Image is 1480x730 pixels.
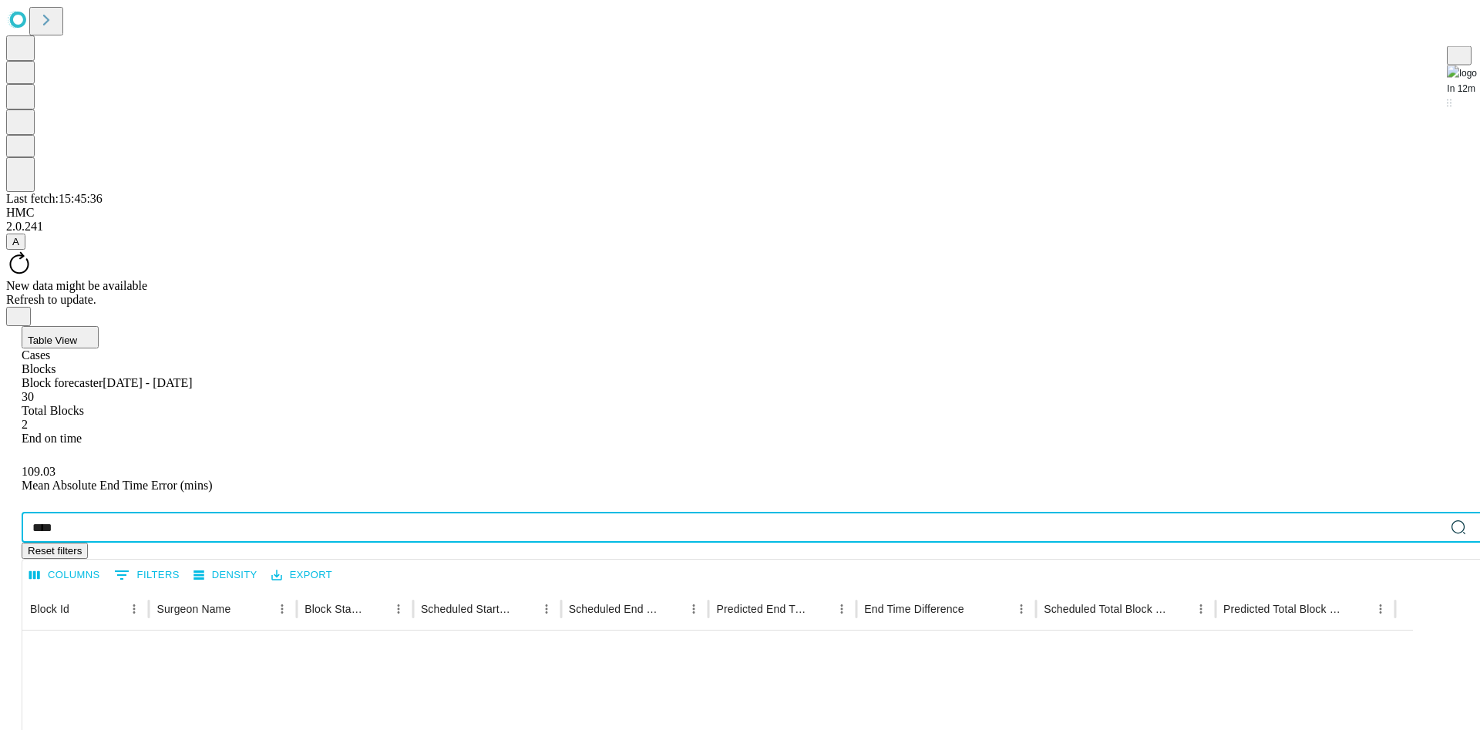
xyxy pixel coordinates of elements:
div: Scheduled End Time [569,603,661,615]
div: Refresh to update. [6,293,1474,307]
button: A [6,234,25,250]
button: Sort [1169,598,1190,620]
span: Total Blocks [22,404,84,417]
button: Close [6,307,31,326]
div: Predicted End Time [716,603,808,615]
button: Sort [966,598,987,620]
button: Select columns [25,563,104,587]
div: Predicted Total Block Duration [1223,603,1347,615]
div: In 12m [1447,81,1480,96]
button: Menu [1011,598,1032,620]
button: Sort [661,598,683,620]
div: New data might be available [6,279,1474,293]
button: Menu [123,598,145,620]
div: Scheduled Start Time [421,603,513,615]
button: Menu [831,598,853,620]
span: A [12,236,19,247]
span: [DATE] - [DATE] [103,376,192,389]
button: Sort [514,598,536,620]
button: Export [267,563,336,587]
button: Menu [683,598,705,620]
span: 109.03 [22,465,55,478]
div: HMC [6,206,1474,220]
div: Surgeon Name [156,603,230,615]
button: Table View [22,326,99,348]
span: 2 [22,418,28,431]
button: Menu [271,598,293,620]
button: Menu [536,598,557,620]
div: Block Id [30,603,69,615]
button: Density [190,563,261,587]
img: logo [1447,66,1477,81]
div: Scheduled Total Block Duration [1044,603,1167,615]
button: Menu [1370,598,1391,620]
span: Reset filters [28,545,82,557]
button: Sort [71,598,92,620]
span: Last fetch: 15:45:36 [6,192,103,205]
div: 2.0.241 [6,220,1474,234]
button: Show filters [110,563,183,587]
span: Mean Absolute End Time Error (mins) [22,479,213,492]
button: Sort [366,598,388,620]
div: New data might be availableRefresh to update.Close [6,250,1474,326]
button: Sort [809,598,831,620]
button: Sort [1348,598,1370,620]
span: Block forecaster [22,376,103,389]
button: Sort [232,598,254,620]
button: Menu [1190,598,1212,620]
span: Table View [28,335,77,346]
button: Reset filters [22,543,88,559]
span: End on time [22,432,82,445]
span: 30 [22,390,34,403]
div: Block Start Date [304,603,365,615]
div: End Time Difference [864,603,964,615]
button: Menu [388,598,409,620]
